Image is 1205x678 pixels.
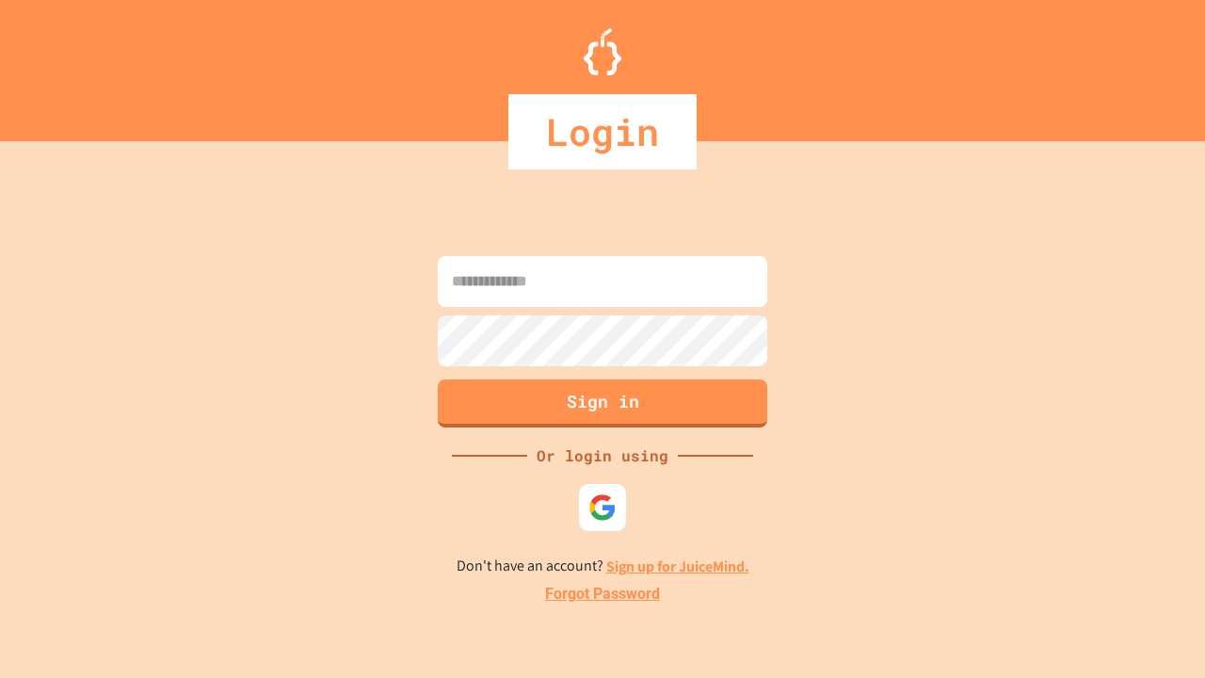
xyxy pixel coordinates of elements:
[508,94,697,169] div: Login
[588,493,617,522] img: google-icon.svg
[527,444,678,467] div: Or login using
[584,28,621,75] img: Logo.svg
[545,583,660,605] a: Forgot Password
[1126,603,1186,659] iframe: chat widget
[438,379,767,428] button: Sign in
[457,555,749,578] p: Don't have an account?
[606,557,749,576] a: Sign up for JuiceMind.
